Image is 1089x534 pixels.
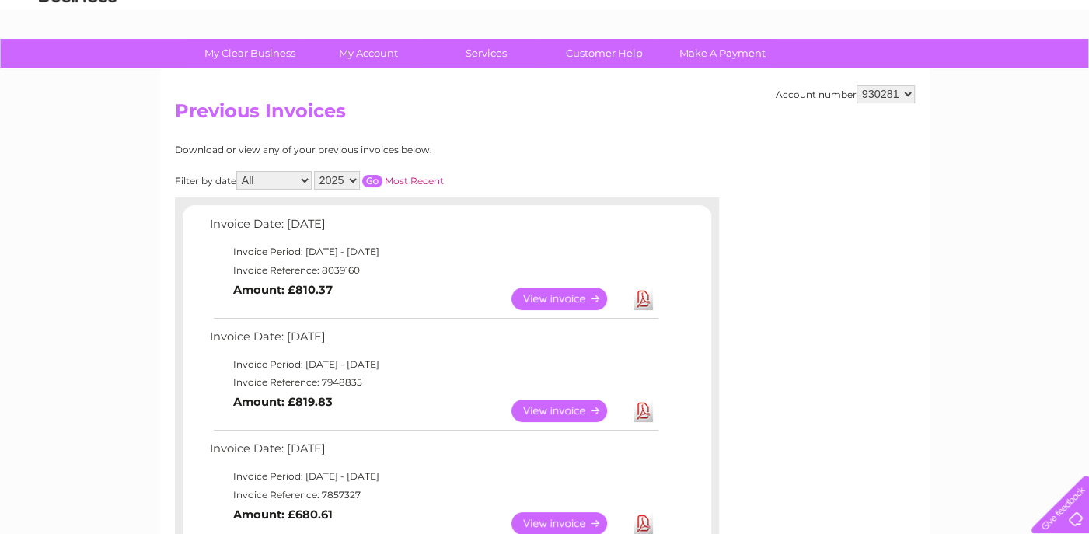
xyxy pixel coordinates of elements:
[511,288,626,310] a: View
[206,243,661,261] td: Invoice Period: [DATE] - [DATE]
[1038,66,1074,78] a: Log out
[898,66,944,78] a: Telecoms
[634,400,653,422] a: Download
[178,9,913,75] div: Clear Business is a trading name of Verastar Limited (registered in [GEOGRAPHIC_DATA] No. 3667643...
[175,145,583,155] div: Download or view any of your previous invoices below.
[385,175,444,187] a: Most Recent
[511,400,626,422] a: View
[206,486,661,504] td: Invoice Reference: 7857327
[233,508,333,522] b: Amount: £680.61
[796,8,903,27] a: 0333 014 3131
[206,326,661,355] td: Invoice Date: [DATE]
[422,39,550,68] a: Services
[206,373,661,392] td: Invoice Reference: 7948835
[206,261,661,280] td: Invoice Reference: 8039160
[206,467,661,486] td: Invoice Period: [DATE] - [DATE]
[304,39,432,68] a: My Account
[206,214,661,243] td: Invoice Date: [DATE]
[233,395,333,409] b: Amount: £819.83
[233,283,333,297] b: Amount: £810.37
[186,39,314,68] a: My Clear Business
[38,40,117,88] img: logo.png
[175,100,915,130] h2: Previous Invoices
[815,66,845,78] a: Water
[986,66,1024,78] a: Contact
[206,355,661,374] td: Invoice Period: [DATE] - [DATE]
[658,39,787,68] a: Make A Payment
[540,39,668,68] a: Customer Help
[175,171,583,190] div: Filter by date
[854,66,888,78] a: Energy
[206,438,661,467] td: Invoice Date: [DATE]
[634,288,653,310] a: Download
[954,66,976,78] a: Blog
[776,85,915,103] div: Account number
